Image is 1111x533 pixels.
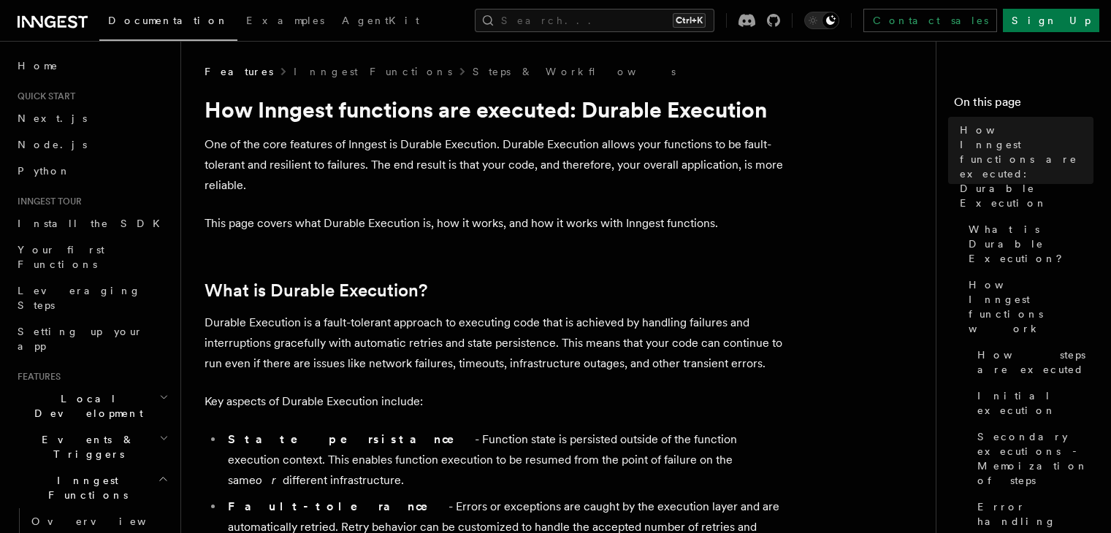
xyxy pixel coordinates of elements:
a: Next.js [12,105,172,131]
span: Inngest tour [12,196,82,207]
li: - Function state is persisted outside of the function execution context. This enables function ex... [224,429,789,491]
em: or [256,473,283,487]
span: Home [18,58,58,73]
button: Events & Triggers [12,426,172,467]
a: How steps are executed [971,342,1093,383]
span: Node.js [18,139,87,150]
span: Leveraging Steps [18,285,141,311]
p: Key aspects of Durable Execution include: [205,391,789,412]
a: Python [12,158,172,184]
a: Your first Functions [12,237,172,277]
a: Node.js [12,131,172,158]
button: Inngest Functions [12,467,172,508]
a: AgentKit [333,4,428,39]
a: Home [12,53,172,79]
span: Secondary executions - Memoization of steps [977,429,1093,488]
strong: Fault-tolerance [228,499,448,513]
span: Quick start [12,91,75,102]
span: Features [205,64,273,79]
span: Your first Functions [18,244,104,270]
button: Local Development [12,386,172,426]
button: Toggle dark mode [804,12,839,29]
span: Examples [246,15,324,26]
span: Features [12,371,61,383]
a: Examples [237,4,333,39]
a: Documentation [99,4,237,41]
kbd: Ctrl+K [673,13,706,28]
span: How steps are executed [977,348,1093,377]
h1: How Inngest functions are executed: Durable Execution [205,96,789,123]
span: Next.js [18,112,87,124]
a: Inngest Functions [294,64,452,79]
a: Secondary executions - Memoization of steps [971,423,1093,494]
span: Local Development [12,391,159,421]
a: How Inngest functions work [963,272,1093,342]
span: Documentation [108,15,229,26]
span: AgentKit [342,15,419,26]
span: What is Durable Execution? [969,222,1093,266]
span: Error handling [977,499,1093,529]
strong: State persistance [228,432,475,446]
p: This page covers what Durable Execution is, how it works, and how it works with Inngest functions. [205,213,789,234]
a: Contact sales [863,9,997,32]
span: Events & Triggers [12,432,159,461]
p: One of the core features of Inngest is Durable Execution. Durable Execution allows your functions... [205,134,789,196]
button: Search...Ctrl+K [475,9,714,32]
h4: On this page [954,93,1093,117]
span: Setting up your app [18,326,143,352]
a: Setting up your app [12,318,172,359]
a: What is Durable Execution? [205,280,427,301]
a: Initial execution [971,383,1093,423]
a: How Inngest functions are executed: Durable Execution [954,117,1093,216]
span: Overview [31,515,182,527]
span: Inngest Functions [12,473,158,502]
a: Leveraging Steps [12,277,172,318]
a: Steps & Workflows [473,64,676,79]
span: Python [18,165,71,177]
a: What is Durable Execution? [963,216,1093,272]
span: How Inngest functions work [969,277,1093,336]
span: Install the SDK [18,218,169,229]
a: Sign Up [1003,9,1099,32]
span: Initial execution [977,388,1093,418]
a: Install the SDK [12,210,172,237]
span: How Inngest functions are executed: Durable Execution [960,123,1093,210]
p: Durable Execution is a fault-tolerant approach to executing code that is achieved by handling fai... [205,312,789,374]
